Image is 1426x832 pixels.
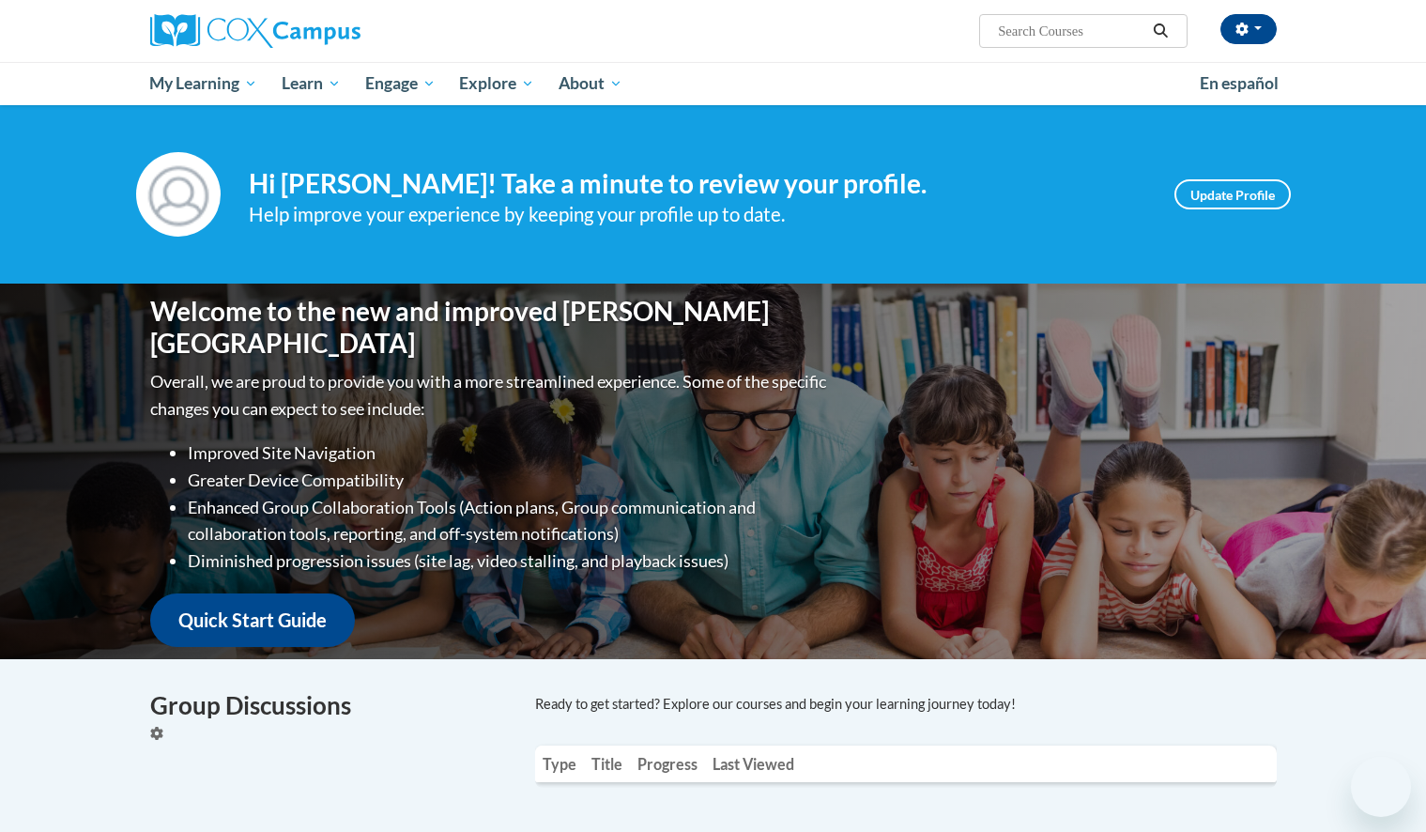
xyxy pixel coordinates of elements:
li: Diminished progression issues (site lag, video stalling, and playback issues) [188,547,831,575]
iframe: Button to launch messaging window [1351,757,1411,817]
li: Greater Device Compatibility [188,467,831,494]
a: Update Profile [1174,179,1291,209]
span: About [559,72,622,95]
li: Enhanced Group Collaboration Tools (Action plans, Group communication and collaboration tools, re... [188,494,831,548]
button: Account Settings [1220,14,1277,44]
a: Learn [269,62,353,105]
li: Improved Site Navigation [188,439,831,467]
span: Engage [365,72,436,95]
th: Last Viewed [705,746,802,782]
h4: Hi [PERSON_NAME]! Take a minute to review your profile. [249,168,1146,200]
span: Learn [282,72,341,95]
img: Profile Image [136,152,221,237]
p: Overall, we are proud to provide you with a more streamlined experience. Some of the specific cha... [150,368,831,423]
h4: Group Discussions [150,687,507,724]
button: Search [1146,20,1174,42]
a: Engage [353,62,448,105]
a: Cox Campus [150,14,507,48]
a: En español [1188,64,1291,103]
a: Explore [447,62,546,105]
span: My Learning [149,72,257,95]
input: Search Courses [996,20,1146,42]
img: Cox Campus [150,14,360,48]
a: My Learning [138,62,270,105]
h1: Welcome to the new and improved [PERSON_NAME][GEOGRAPHIC_DATA] [150,296,831,359]
th: Type [535,746,584,782]
div: Main menu [122,62,1305,105]
th: Progress [630,746,705,782]
span: Explore [459,72,534,95]
th: Title [584,746,630,782]
a: Quick Start Guide [150,593,355,647]
div: Help improve your experience by keeping your profile up to date. [249,199,1146,230]
a: About [546,62,635,105]
span: En español [1200,73,1279,93]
